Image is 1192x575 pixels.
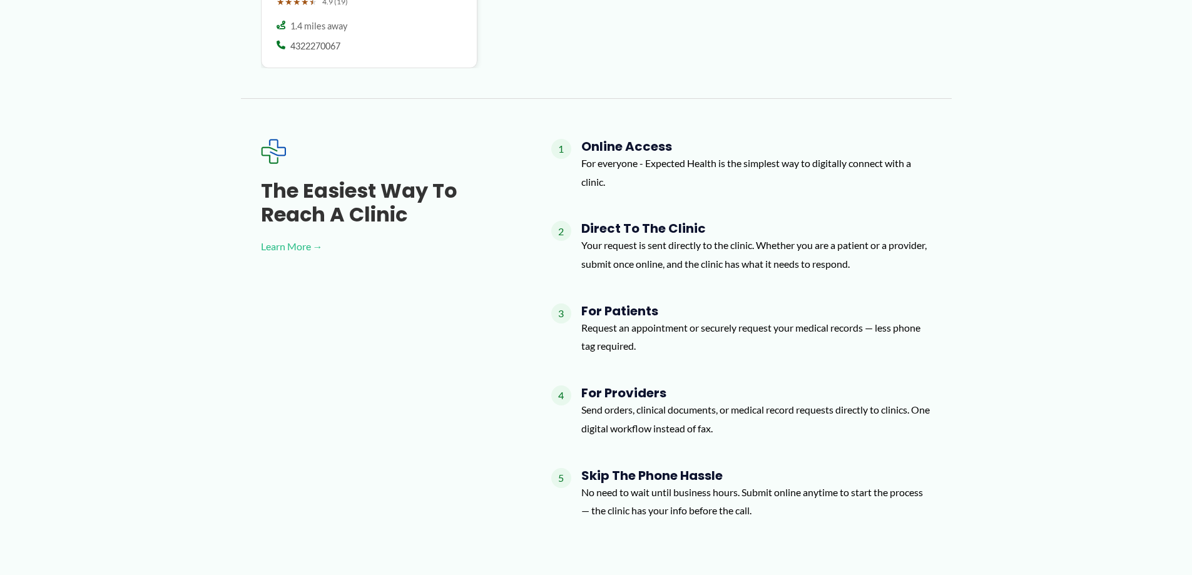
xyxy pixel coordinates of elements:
span: 2 [551,221,571,241]
span: 4322270067 [290,40,340,53]
a: Learn More → [261,237,511,256]
h4: Online Access [581,139,932,154]
span: 1.4 miles away [290,20,347,33]
span: 4 [551,385,571,405]
p: Your request is sent directly to the clinic. Whether you are a patient or a provider, submit once... [581,236,932,273]
img: Expected Healthcare Logo [261,139,286,164]
span: 3 [551,303,571,323]
h4: Direct to the Clinic [581,221,932,236]
span: 1 [551,139,571,159]
p: For everyone - Expected Health is the simplest way to digitally connect with a clinic. [581,154,932,191]
h4: Skip the Phone Hassle [581,468,932,483]
h3: The Easiest Way to Reach a Clinic [261,179,511,227]
p: Send orders, clinical documents, or medical record requests directly to clinics. One digital work... [581,400,932,437]
span: 5 [551,468,571,488]
h4: For Providers [581,385,932,400]
h4: For Patients [581,303,932,318]
p: Request an appointment or securely request your medical records — less phone tag required. [581,318,932,355]
p: No need to wait until business hours. Submit online anytime to start the process — the clinic has... [581,483,932,520]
